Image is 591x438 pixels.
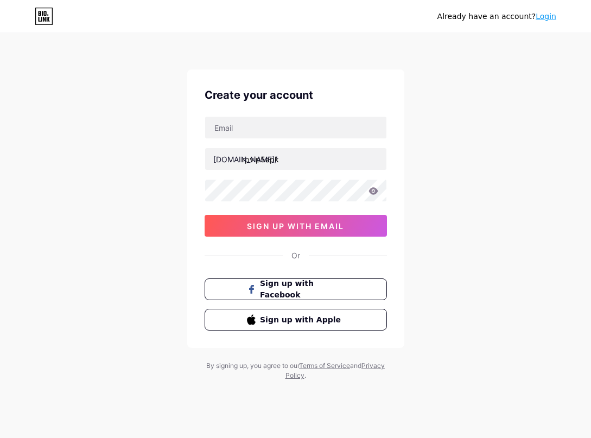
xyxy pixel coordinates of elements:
a: Login [536,12,556,21]
button: sign up with email [205,215,387,237]
div: By signing up, you agree to our and . [204,361,388,380]
span: Sign up with Apple [260,314,344,326]
div: [DOMAIN_NAME]/ [213,154,277,165]
div: Or [291,250,300,261]
input: Email [205,117,386,138]
span: sign up with email [247,221,344,231]
button: Sign up with Apple [205,309,387,331]
a: Terms of Service [299,361,350,370]
span: Sign up with Facebook [260,278,344,301]
div: Create your account [205,87,387,103]
div: Already have an account? [437,11,556,22]
input: username [205,148,386,170]
button: Sign up with Facebook [205,278,387,300]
